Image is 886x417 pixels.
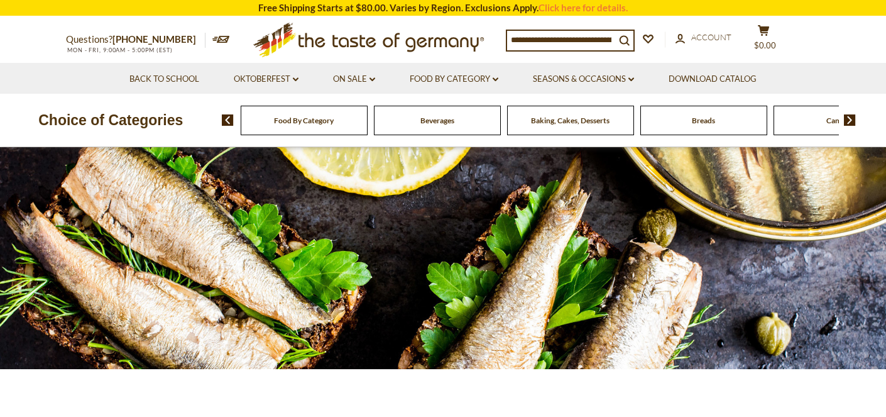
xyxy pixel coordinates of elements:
[222,114,234,126] img: previous arrow
[826,116,848,125] a: Candy
[66,31,205,48] p: Questions?
[112,33,196,45] a: [PHONE_NUMBER]
[675,31,731,45] a: Account
[692,116,715,125] a: Breads
[531,116,610,125] a: Baking, Cakes, Desserts
[691,32,731,42] span: Account
[669,72,757,86] a: Download Catalog
[754,40,776,50] span: $0.00
[539,2,628,13] a: Click here for details.
[844,114,856,126] img: next arrow
[745,25,782,56] button: $0.00
[274,116,334,125] a: Food By Category
[234,72,298,86] a: Oktoberfest
[66,47,173,53] span: MON - FRI, 9:00AM - 5:00PM (EST)
[333,72,375,86] a: On Sale
[129,72,199,86] a: Back to School
[410,72,498,86] a: Food By Category
[533,72,634,86] a: Seasons & Occasions
[420,116,454,125] a: Beverages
